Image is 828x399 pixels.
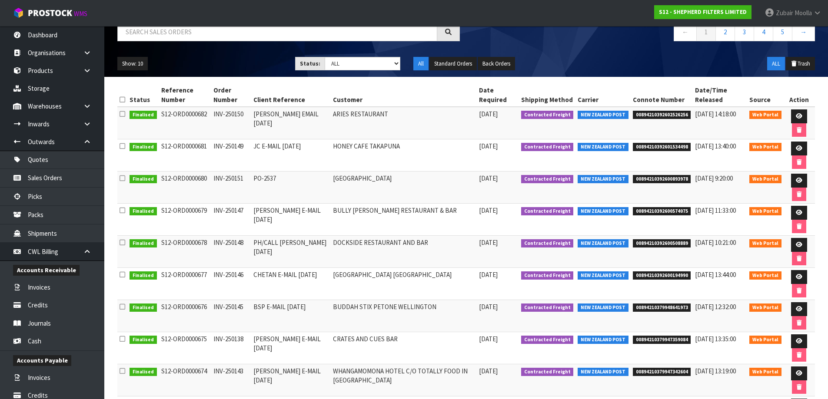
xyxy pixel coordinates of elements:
span: NEW ZEALAND POST [578,336,628,344]
td: PH/CALL [PERSON_NAME] [DATE] [251,236,331,268]
td: S12-ORD0000678 [159,236,212,268]
td: S12-ORD0000682 [159,107,212,139]
td: BSP E-MAIL [DATE] [251,300,331,332]
td: [GEOGRAPHIC_DATA] [GEOGRAPHIC_DATA] [331,268,477,300]
span: NEW ZEALAND POST [578,143,628,152]
span: Finalised [130,239,157,248]
a: 3 [735,23,754,41]
td: WHANGAMOMONA HOTEL C/O TOTALLY FOOD IN [GEOGRAPHIC_DATA] [331,364,477,396]
span: [DATE] 11:33:00 [695,206,736,214]
span: Contracted Freight [521,336,574,344]
a: → [792,23,815,41]
a: 2 [715,23,735,41]
th: Carrier [575,83,631,107]
td: BULLY [PERSON_NAME] RESTAURANT & BAR [331,204,477,236]
td: INV-250149 [211,139,251,171]
span: NEW ZEALAND POST [578,175,628,184]
th: Shipping Method [519,83,576,107]
span: Zubair [776,9,793,17]
span: [DATE] 13:35:00 [695,335,736,343]
button: Back Orders [478,57,515,71]
span: Web Portal [749,271,781,280]
span: Contracted Freight [521,239,574,248]
span: Finalised [130,143,157,152]
td: DOCKSIDE RESTAURANT AND BAR [331,236,477,268]
span: Accounts Receivable [13,265,80,276]
td: INV-250145 [211,300,251,332]
span: Web Portal [749,111,781,119]
span: 00894210379947342604 [633,368,691,376]
td: [PERSON_NAME] E-MAIL [DATE] [251,364,331,396]
td: HONEY CAFE TAKAPUNA [331,139,477,171]
span: 00894210392600508889 [633,239,691,248]
span: NEW ZEALAND POST [578,239,628,248]
th: Reference Number [159,83,212,107]
span: [DATE] [479,110,498,118]
span: NEW ZEALAND POST [578,271,628,280]
span: Finalised [130,175,157,184]
span: [DATE] [479,303,498,311]
span: Finalised [130,336,157,344]
td: [PERSON_NAME] EMAIL [DATE] [251,107,331,139]
span: 00894210392600574075 [633,207,691,216]
strong: Status: [300,60,320,67]
span: Moolla [795,9,812,17]
span: Web Portal [749,175,781,184]
span: 00894210379947359084 [633,336,691,344]
span: Web Portal [749,207,781,216]
small: WMS [74,10,87,18]
th: Order Number [211,83,251,107]
span: Contracted Freight [521,207,574,216]
td: INV-250151 [211,171,251,204]
span: [DATE] [479,142,498,150]
td: INV-250138 [211,332,251,364]
span: [DATE] [479,270,498,279]
th: Action [784,83,815,107]
span: Accounts Payable [13,355,71,366]
a: ← [674,23,697,41]
button: ALL [767,57,785,71]
span: Finalised [130,368,157,376]
input: Search sales orders [117,23,437,41]
td: S12-ORD0000674 [159,364,212,396]
td: INV-250146 [211,268,251,300]
span: Web Portal [749,303,781,312]
span: Contracted Freight [521,271,574,280]
th: Date Required [477,83,519,107]
img: cube-alt.png [13,7,24,18]
span: [DATE] 9:20:00 [695,174,733,182]
button: Show: 10 [117,57,148,71]
span: Web Portal [749,143,781,152]
span: [DATE] [479,335,498,343]
td: JC E-MAIL [DATE] [251,139,331,171]
strong: S12 - SHEPHERD FILTERS LIMITED [659,8,747,16]
span: Contracted Freight [521,175,574,184]
td: S12-ORD0000677 [159,268,212,300]
span: Web Portal [749,336,781,344]
td: [GEOGRAPHIC_DATA] [331,171,477,204]
span: [DATE] [479,238,498,247]
td: [PERSON_NAME] E-MAIL [DATE] [251,332,331,364]
span: ProStock [28,7,72,19]
span: 00894210392602526256 [633,111,691,119]
td: S12-ORD0000679 [159,204,212,236]
span: 00894210392601534498 [633,143,691,152]
td: S12-ORD0000676 [159,300,212,332]
span: NEW ZEALAND POST [578,368,628,376]
span: [DATE] 13:19:00 [695,367,736,375]
td: INV-250150 [211,107,251,139]
span: Finalised [130,303,157,312]
span: Web Portal [749,368,781,376]
span: Web Portal [749,239,781,248]
a: 4 [754,23,773,41]
button: Trash [786,57,815,71]
td: INV-250148 [211,236,251,268]
td: CHETAN E-MAIL [DATE] [251,268,331,300]
button: Standard Orders [429,57,477,71]
span: Finalised [130,111,157,119]
button: All [413,57,429,71]
td: BUDDAH STIX PETONE WELLINGTON [331,300,477,332]
span: NEW ZEALAND POST [578,303,628,312]
span: [DATE] 10:21:00 [695,238,736,247]
span: [DATE] 12:32:00 [695,303,736,311]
